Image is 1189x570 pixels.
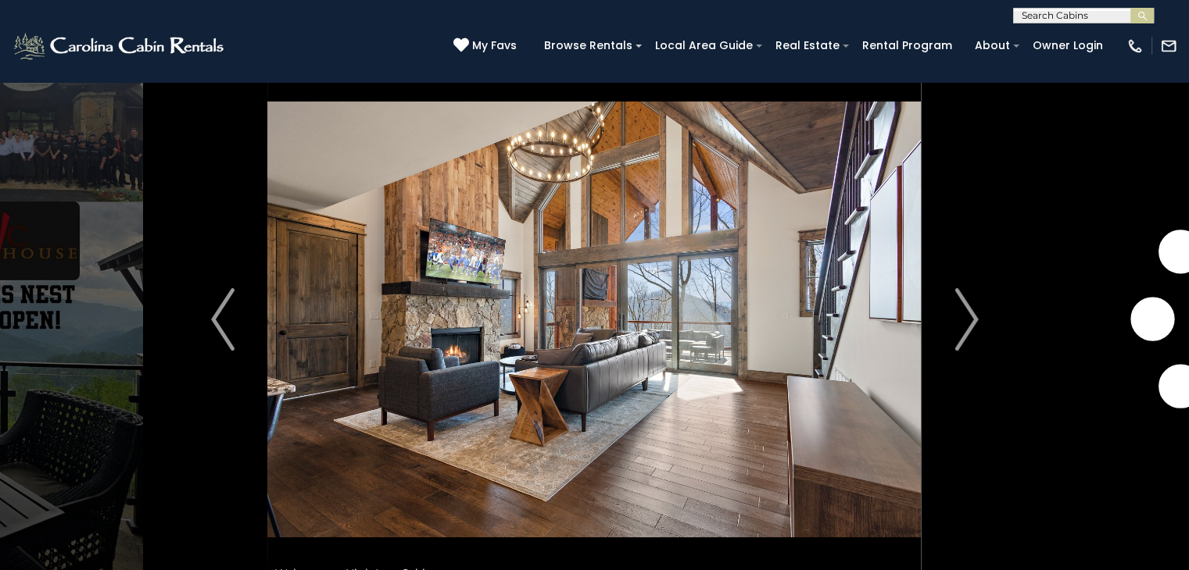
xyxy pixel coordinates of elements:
img: arrow [211,288,235,351]
img: mail-regular-white.png [1160,37,1177,55]
a: Owner Login [1025,34,1111,58]
span: My Favs [472,37,517,54]
img: arrow [954,288,978,351]
a: My Favs [453,37,521,55]
a: Real Estate [768,34,847,58]
a: Browse Rentals [536,34,640,58]
a: Local Area Guide [647,34,761,58]
a: Rental Program [854,34,960,58]
a: About [967,34,1018,58]
img: phone-regular-white.png [1126,37,1144,55]
img: White-1-2.png [12,30,228,62]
